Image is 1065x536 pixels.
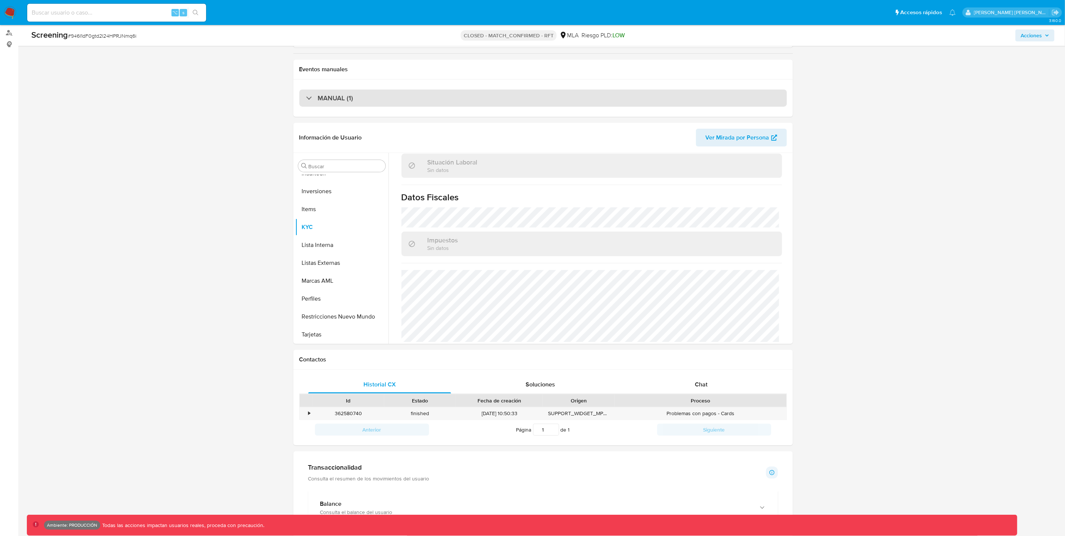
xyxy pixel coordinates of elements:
div: finished [384,407,456,420]
div: [DATE] 10:50:33 [456,407,543,420]
button: Anterior [315,424,429,436]
div: Estado [390,397,451,404]
span: ⌥ [172,9,178,16]
button: Items [295,200,388,218]
button: Siguiente [657,424,771,436]
span: 1 [568,426,570,433]
div: Proceso [620,397,781,404]
div: Origen [548,397,609,404]
p: Ambiente: PRODUCCIÓN [47,524,97,527]
h1: Contactos [299,356,787,363]
p: Todas las acciones impactan usuarios reales, proceda con precaución. [100,522,264,529]
h1: Eventos manuales [299,66,787,73]
input: Buscar [309,163,382,170]
span: Historial CX [363,380,396,389]
p: Sin datos [428,244,458,251]
div: ImpuestosSin datos [401,232,782,256]
span: Página de [516,424,570,436]
button: search-icon [188,7,203,18]
button: Marcas AML [295,272,388,290]
button: Tarjetas [295,326,388,344]
span: Riesgo PLD: [582,31,625,40]
div: Id [318,397,379,404]
h3: MANUAL (1) [318,94,353,102]
span: Ver Mirada por Persona [706,129,769,147]
div: Situación LaboralSin datos [401,154,782,178]
span: LOW [612,31,625,40]
div: 362580740 [313,407,384,420]
div: MLA [560,31,579,40]
a: Salir [1052,9,1059,16]
div: Fecha de creación [461,397,538,404]
button: KYC [295,218,388,236]
button: Ver Mirada por Persona [696,129,787,147]
p: CLOSED - MATCH_CONFIRMED - RFT [461,30,557,41]
button: Inversiones [295,182,388,200]
b: Screening [31,29,68,41]
span: Chat [695,380,708,389]
button: Buscar [301,163,307,169]
span: 3.160.0 [1049,18,1061,23]
span: Soluciones [526,380,555,389]
div: • [309,410,311,417]
h3: Impuestos [428,236,458,244]
h1: Datos Fiscales [401,192,782,203]
button: Acciones [1015,29,1055,41]
span: Acciones [1021,29,1042,41]
h3: Situación Laboral [428,158,478,166]
button: Restricciones Nuevo Mundo [295,308,388,326]
input: Buscar usuario o caso... [27,8,206,18]
button: Listas Externas [295,254,388,272]
button: Lista Interna [295,236,388,254]
a: Notificaciones [949,9,956,16]
button: Perfiles [295,290,388,308]
span: # 946I1dF0gtd2I24HPRJNmq6i [68,32,136,40]
span: s [182,9,185,16]
span: Accesos rápidos [900,9,942,16]
h1: Información de Usuario [299,134,362,141]
p: leidy.martinez@mercadolibre.com.co [974,9,1049,16]
div: MANUAL (1) [299,90,787,107]
div: Problemas con pagos - Cards [615,407,787,420]
p: Sin datos [428,166,478,173]
div: SUPPORT_WIDGET_MP_MOBILE [543,407,614,420]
